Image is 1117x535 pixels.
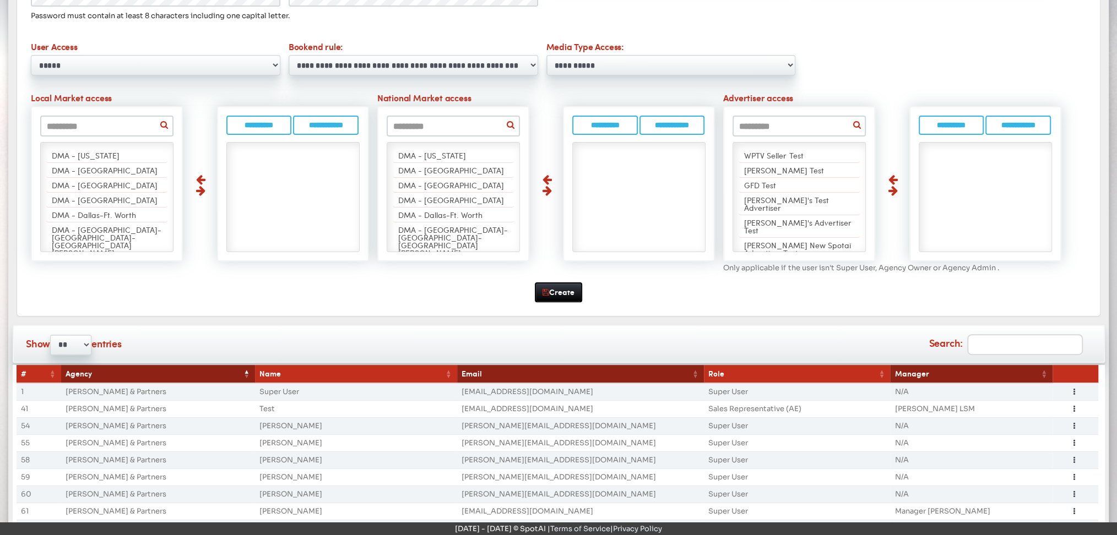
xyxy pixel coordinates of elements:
span: [PERSON_NAME]'s Test Advertiser [744,194,828,213]
span: DMA - Dallas-Ft. Worth [52,209,136,220]
td: Super User [704,485,890,503]
input: Search: [967,334,1083,355]
td: N/A [890,451,1053,468]
td: Super User [704,468,890,485]
td: [PERSON_NAME][EMAIL_ADDRESS][DOMAIN_NAME] [457,417,704,434]
td: [PERSON_NAME] & Partners [61,468,255,485]
span: DMA - [GEOGRAPHIC_DATA] [398,194,504,205]
span: DMA - Dallas-Ft. Worth [398,209,482,220]
label: Advertiser access [719,91,1066,106]
td: [PERSON_NAME] & Partners [61,417,255,434]
th: Role: activate to sort column ascending [704,365,890,383]
label: User Access [27,40,285,55]
td: [PERSON_NAME][EMAIL_ADDRESS][DOMAIN_NAME] [457,468,704,485]
th: Agency: activate to sort column descending [61,365,255,383]
td: Super User [255,383,457,400]
td: [PERSON_NAME][EMAIL_ADDRESS][DOMAIN_NAME] [457,485,704,503]
td: [PERSON_NAME] & Partners [61,383,255,400]
td: [PERSON_NAME] & Partners [61,503,255,520]
td: [PERSON_NAME] & Partners [61,400,255,417]
td: Super User [704,434,890,451]
td: Manager [PERSON_NAME] [890,503,1053,520]
td: [EMAIL_ADDRESS][DOMAIN_NAME] [457,503,704,520]
label: Search: [929,334,1083,355]
th: Manager: activate to sort column ascending [890,365,1053,383]
span: DMA - [GEOGRAPHIC_DATA] [52,179,158,190]
td: N/A [890,383,1053,400]
td: [PERSON_NAME] & Partners [61,451,255,468]
a: Terms of Service [550,524,610,533]
span: DMA - [US_STATE] [398,150,466,161]
select: Showentries [50,335,91,355]
td: Super User [704,451,890,468]
span: [PERSON_NAME] Test [744,165,823,176]
label: National Market access [373,91,719,106]
span: DMA - [GEOGRAPHIC_DATA]-[GEOGRAPHIC_DATA]-[GEOGRAPHIC_DATA][PERSON_NAME] [398,224,508,258]
th: Name: activate to sort column ascending [255,365,457,383]
td: [PERSON_NAME][EMAIL_ADDRESS][DOMAIN_NAME] [457,451,704,468]
td: [PERSON_NAME] [255,451,457,468]
td: 41 [17,400,61,417]
span: DMA - [GEOGRAPHIC_DATA] [52,165,158,176]
td: [PERSON_NAME] [255,468,457,485]
span: [PERSON_NAME]'s Advertiser Test [744,217,851,236]
td: N/A [890,417,1053,434]
span: DMA - [GEOGRAPHIC_DATA] [398,165,504,176]
td: Sales Representative (AE) [704,400,890,417]
label: Bookend rule: [284,40,542,55]
td: 60 [17,485,61,503]
td: 54 [17,417,61,434]
span: DMA - [GEOGRAPHIC_DATA]-[GEOGRAPHIC_DATA]-[GEOGRAPHIC_DATA][PERSON_NAME] [52,224,161,258]
td: [PERSON_NAME] [255,503,457,520]
span: WPTV Seller Test [744,150,803,161]
td: N/A [890,468,1053,485]
label: Show entries [26,335,122,355]
td: 61 [17,503,61,520]
td: Super User [704,417,890,434]
th: #: activate to sort column ascending [17,365,61,383]
span: DMA - [GEOGRAPHIC_DATA] [52,194,158,205]
span: DMA - [US_STATE] [52,150,120,161]
td: N/A [890,434,1053,451]
button: Create [535,282,582,302]
td: Super User [704,383,890,400]
div: Only applicable if the user isn't Super User, Agency Owner or Agency Admin . [719,264,1066,271]
td: N/A [890,485,1053,503]
td: 55 [17,434,61,451]
td: [PERSON_NAME] LSM [890,400,1053,417]
td: 59 [17,468,61,485]
td: [PERSON_NAME][EMAIL_ADDRESS][DOMAIN_NAME] [457,434,704,451]
td: [EMAIL_ADDRESS][DOMAIN_NAME] [457,383,704,400]
a: Privacy Policy [613,524,662,533]
td: [PERSON_NAME] [255,434,457,451]
span: DMA - [GEOGRAPHIC_DATA] [398,179,504,190]
label: Media Type Access: [542,40,800,55]
td: 1 [17,383,61,400]
td: [PERSON_NAME] & Partners [61,485,255,503]
td: [PERSON_NAME] & Partners [61,434,255,451]
td: [PERSON_NAME] [255,485,457,503]
td: [EMAIL_ADDRESS][DOMAIN_NAME] [457,400,704,417]
span: GFD Test [744,179,776,190]
td: 58 [17,451,61,468]
td: [PERSON_NAME] [255,417,457,434]
h5: Password must contain at least 8 characters including one capital letter. [31,12,1086,19]
td: Super User [704,503,890,520]
label: Local Market access [27,91,373,106]
td: Test [255,400,457,417]
span: [PERSON_NAME] New Spotai Advertiser Test [744,239,850,258]
th: Email: activate to sort column ascending [457,365,704,383]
